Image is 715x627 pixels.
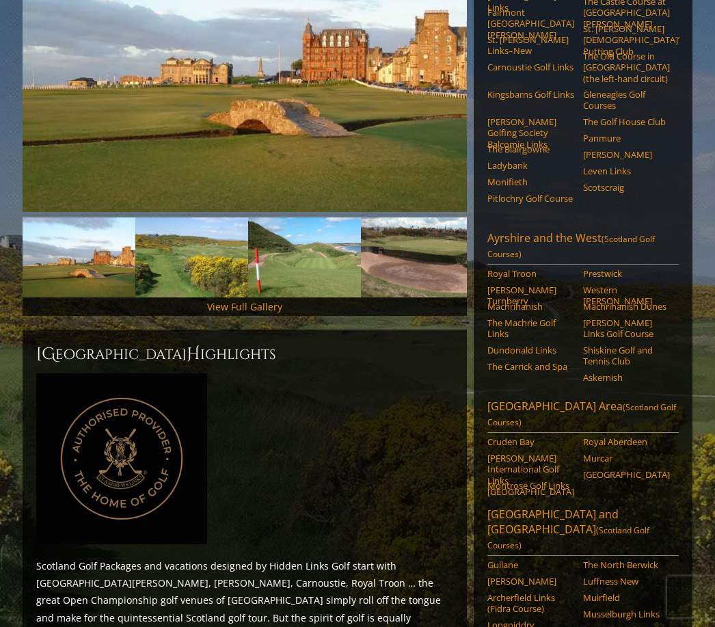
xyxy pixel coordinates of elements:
a: View Full Gallery [207,300,282,313]
h2: [GEOGRAPHIC_DATA] ighlights [36,343,453,365]
a: Cruden Bay [487,436,574,447]
a: Luffness New [583,576,670,587]
a: Western [PERSON_NAME] [583,284,670,307]
a: Ayrshire and the West(Scotland Golf Courses) [487,230,679,265]
a: The Blairgowrie [487,144,574,155]
a: Musselburgh Links [583,609,670,619]
a: [PERSON_NAME] [487,576,574,587]
a: The Machrie Golf Links [487,317,574,340]
a: [PERSON_NAME] Turnberry [487,284,574,307]
a: [GEOGRAPHIC_DATA] Area(Scotland Golf Courses) [487,399,679,433]
a: Machrihanish [487,301,574,312]
a: Muirfield [583,592,670,603]
a: Leven Links [583,165,670,176]
a: Royal Aberdeen [583,436,670,447]
a: St. [PERSON_NAME] Links–New [487,34,574,57]
a: Prestwick [583,268,670,279]
a: Royal Troon [487,268,574,279]
a: Carnoustie Golf Links [487,62,574,72]
a: Ladybank [487,160,574,171]
a: Panmure [583,133,670,144]
a: [GEOGRAPHIC_DATA] and [GEOGRAPHIC_DATA](Scotland Golf Courses) [487,507,679,556]
a: Gleneagles Golf Courses [583,89,670,111]
span: H [187,343,200,365]
a: Gullane [487,559,574,570]
a: The North Berwick [583,559,670,570]
a: St. [PERSON_NAME] [DEMOGRAPHIC_DATA]’ Putting Club [583,23,670,57]
a: The Golf House Club [583,116,670,127]
a: Monifieth [487,176,574,187]
a: Kingsbarns Golf Links [487,89,574,100]
a: The Carrick and Spa [487,361,574,372]
a: Scotscraig [583,182,670,193]
a: Fairmont [GEOGRAPHIC_DATA][PERSON_NAME] [487,7,574,40]
a: Askernish [583,372,670,383]
a: The Old Course in [GEOGRAPHIC_DATA] (the left-hand circuit) [583,51,670,84]
a: [PERSON_NAME] International Golf Links [GEOGRAPHIC_DATA] [487,453,574,497]
a: [PERSON_NAME] Links Golf Course [583,317,670,340]
a: Dundonald Links [487,345,574,356]
a: [GEOGRAPHIC_DATA] [583,469,670,480]
a: Pitlochry Golf Course [487,193,574,204]
a: Murcar [583,453,670,464]
a: [PERSON_NAME] Golfing Society Balcomie Links [487,116,574,150]
a: Machrihanish Dunes [583,301,670,312]
a: Montrose Golf Links [487,480,574,491]
a: Shiskine Golf and Tennis Club [583,345,670,367]
a: [PERSON_NAME] [583,149,670,160]
a: Archerfield Links (Fidra Course) [487,592,574,615]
